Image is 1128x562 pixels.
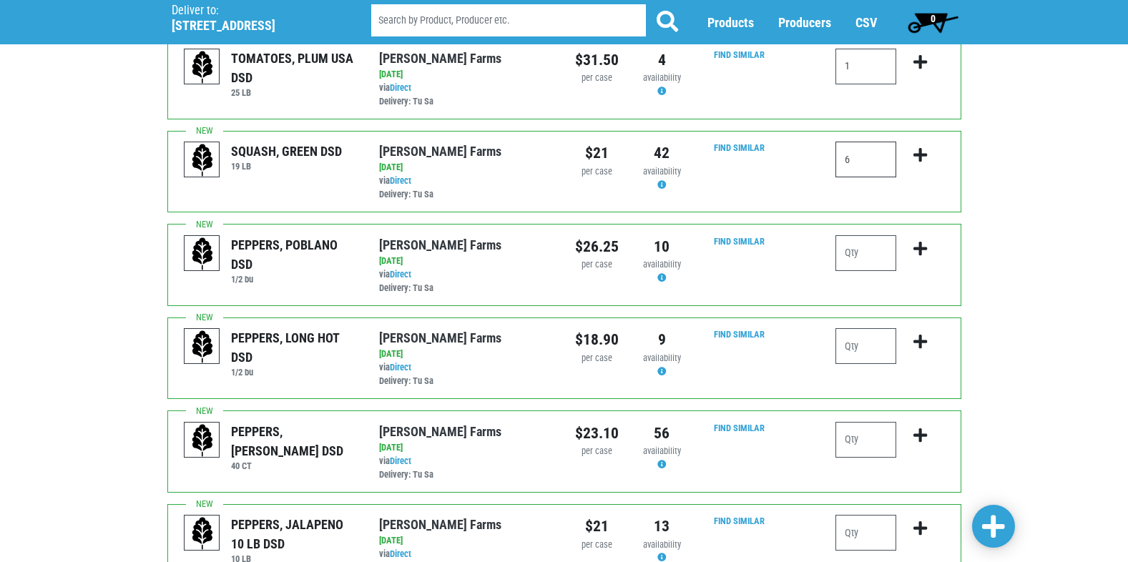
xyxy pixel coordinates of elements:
h5: [STREET_ADDRESS] [172,18,335,34]
a: [PERSON_NAME] Farms [379,51,501,66]
img: placeholder-variety-43d6402dacf2d531de610a020419775a.svg [185,516,220,551]
h6: 1/2 bu [231,274,358,285]
a: Find Similar [714,329,765,340]
span: availability [643,539,681,550]
h6: 40 CT [231,460,358,471]
div: Delivery: Tu Sa [379,468,553,482]
input: Qty [835,49,896,84]
div: per case [575,445,619,458]
div: [DATE] [379,441,553,455]
a: [PERSON_NAME] Farms [379,517,501,532]
a: Find Similar [714,142,765,153]
div: Delivery: Tu Sa [379,375,553,388]
div: [DATE] [379,161,553,174]
div: [DATE] [379,68,553,82]
a: Find Similar [714,423,765,433]
div: $31.50 [575,49,619,72]
a: Direct [390,82,411,93]
img: placeholder-variety-43d6402dacf2d531de610a020419775a.svg [185,49,220,85]
div: Delivery: Tu Sa [379,282,553,295]
input: Qty [835,515,896,551]
div: [DATE] [379,255,553,268]
div: $23.10 [575,422,619,445]
a: [PERSON_NAME] Farms [379,144,501,159]
a: Find Similar [714,49,765,60]
div: 56 [640,422,684,445]
div: via [379,174,553,202]
div: per case [575,72,619,85]
div: PEPPERS, [PERSON_NAME] DSD [231,422,358,460]
a: Find Similar [714,516,765,526]
h6: 19 LB [231,161,342,172]
div: via [379,268,553,295]
input: Qty [835,235,896,271]
div: PEPPERS, POBLANO DSD [231,235,358,274]
div: $21 [575,515,619,538]
div: per case [575,165,619,179]
img: placeholder-variety-43d6402dacf2d531de610a020419775a.svg [185,236,220,272]
img: placeholder-variety-43d6402dacf2d531de610a020419775a.svg [185,142,220,178]
a: Direct [390,548,411,559]
div: via [379,361,553,388]
div: 10 [640,235,684,258]
a: Direct [390,269,411,280]
span: availability [643,353,681,363]
div: via [379,82,553,109]
div: 9 [640,328,684,351]
div: 13 [640,515,684,538]
a: [PERSON_NAME] Farms [379,330,501,345]
span: 0 [931,13,936,24]
div: $18.90 [575,328,619,351]
div: via [379,455,553,482]
img: placeholder-variety-43d6402dacf2d531de610a020419775a.svg [185,423,220,458]
div: 4 [640,49,684,72]
input: Qty [835,328,896,364]
div: [DATE] [379,347,553,361]
input: Search by Product, Producer etc. [371,4,646,36]
div: $21 [575,142,619,164]
a: Products [707,15,754,30]
p: Deliver to: [172,4,335,18]
h6: 1/2 bu [231,367,358,378]
a: CSV [855,15,877,30]
div: SQUASH, GREEN DSD [231,142,342,161]
div: PEPPERS, LONG HOT DSD [231,328,358,367]
a: [PERSON_NAME] Farms [379,237,501,252]
img: placeholder-variety-43d6402dacf2d531de610a020419775a.svg [185,329,220,365]
a: Direct [390,175,411,186]
span: availability [643,72,681,83]
div: $26.25 [575,235,619,258]
span: availability [643,166,681,177]
div: TOMATOES, PLUM USA DSD [231,49,358,87]
a: [PERSON_NAME] Farms [379,424,501,439]
a: Direct [390,455,411,466]
span: availability [643,259,681,270]
a: Direct [390,362,411,373]
div: Delivery: Tu Sa [379,95,553,109]
div: Delivery: Tu Sa [379,188,553,202]
div: 42 [640,142,684,164]
a: Find Similar [714,236,765,247]
div: per case [575,258,619,272]
input: Qty [835,422,896,458]
h6: 25 LB [231,87,358,98]
div: per case [575,538,619,552]
div: [DATE] [379,534,553,548]
span: availability [643,445,681,456]
a: Producers [778,15,831,30]
input: Qty [835,142,896,177]
a: 0 [901,8,965,36]
div: PEPPERS, JALAPENO 10 LB DSD [231,515,358,553]
div: per case [575,352,619,365]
